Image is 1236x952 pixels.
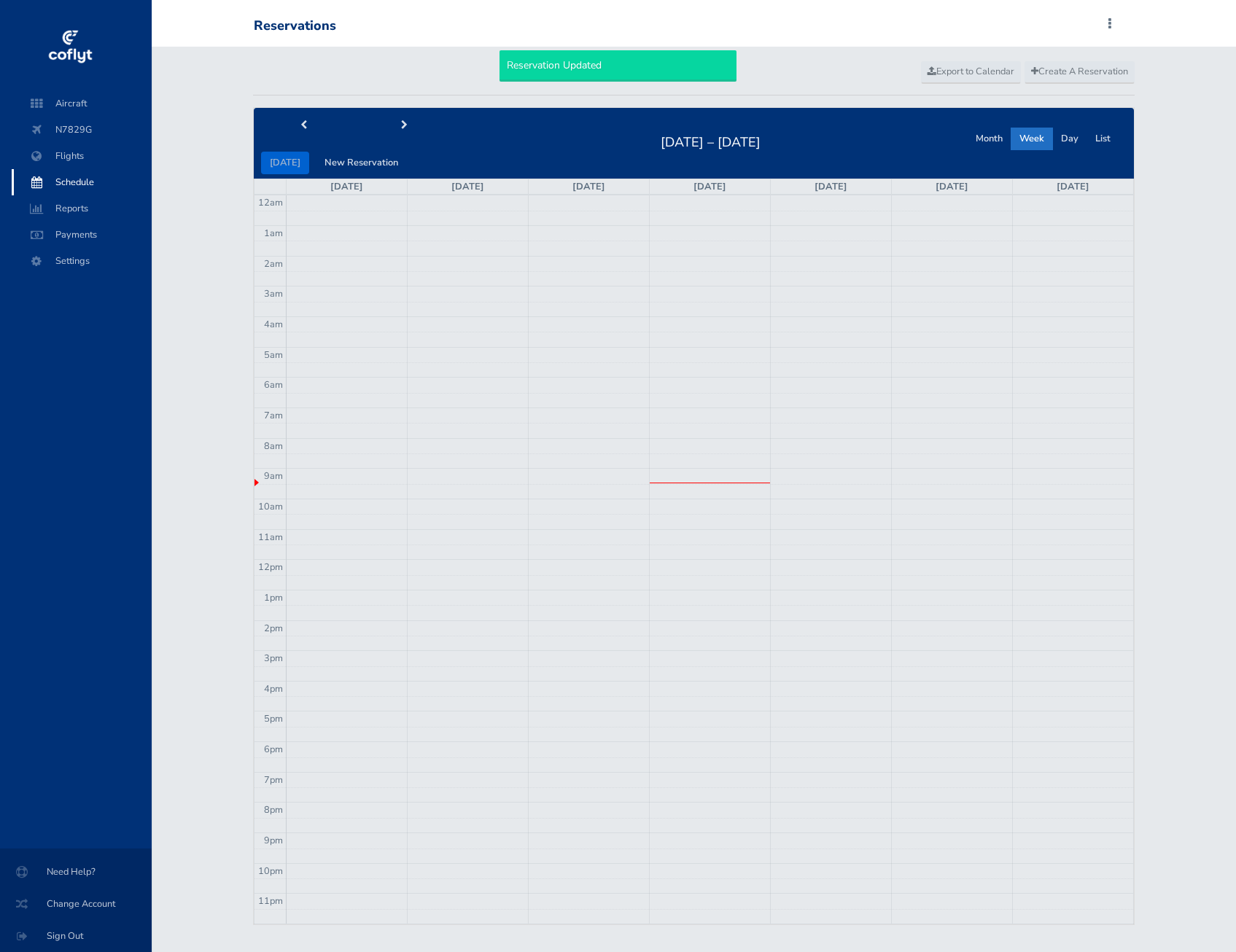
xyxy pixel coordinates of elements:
[258,196,283,209] span: 12am
[264,409,283,422] span: 7am
[1087,128,1119,150] button: List
[967,128,1011,150] button: Month
[264,287,283,300] span: 3am
[815,180,847,193] a: [DATE]
[264,348,283,362] span: 5am
[921,61,1021,83] a: Export to Calendar
[258,561,283,574] span: 12pm
[264,318,283,331] span: 4am
[258,865,283,878] span: 10pm
[451,180,484,193] a: [DATE]
[693,180,726,193] a: [DATE]
[26,117,137,143] span: N7829G
[264,622,283,635] span: 2pm
[254,18,336,34] div: Reservations
[1052,128,1087,150] button: Day
[264,440,283,453] span: 8am
[928,65,1014,78] span: Export to Calendar
[26,195,137,222] span: Reports
[264,591,283,604] span: 1pm
[354,114,454,137] button: next
[264,257,283,270] span: 2am
[1057,180,1089,193] a: [DATE]
[500,50,736,81] div: Reservation Updated
[258,531,283,544] span: 11am
[26,90,137,117] span: Aircraft
[264,469,283,483] span: 9am
[936,180,968,193] a: [DATE]
[264,652,283,665] span: 3pm
[264,378,283,391] span: 6am
[26,143,137,169] span: Flights
[26,222,137,248] span: Payments
[26,169,137,195] span: Schedule
[46,26,94,69] img: coflyt logo
[18,859,134,885] span: Need Help?
[264,773,283,787] span: 7pm
[18,891,134,917] span: Change Account
[26,248,137,274] span: Settings
[261,152,309,174] button: [DATE]
[316,152,407,174] button: New Reservation
[330,180,363,193] a: [DATE]
[258,894,283,908] span: 11pm
[652,130,769,151] h2: [DATE] – [DATE]
[254,114,354,137] button: prev
[1025,61,1135,83] a: Create A Reservation
[572,180,605,193] a: [DATE]
[264,712,283,725] span: 5pm
[1011,128,1053,150] button: Week
[264,743,283,756] span: 6pm
[264,227,283,240] span: 1am
[1031,65,1128,78] span: Create A Reservation
[264,682,283,695] span: 4pm
[18,923,134,949] span: Sign Out
[258,500,283,513] span: 10am
[264,803,283,816] span: 8pm
[264,834,283,847] span: 9pm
